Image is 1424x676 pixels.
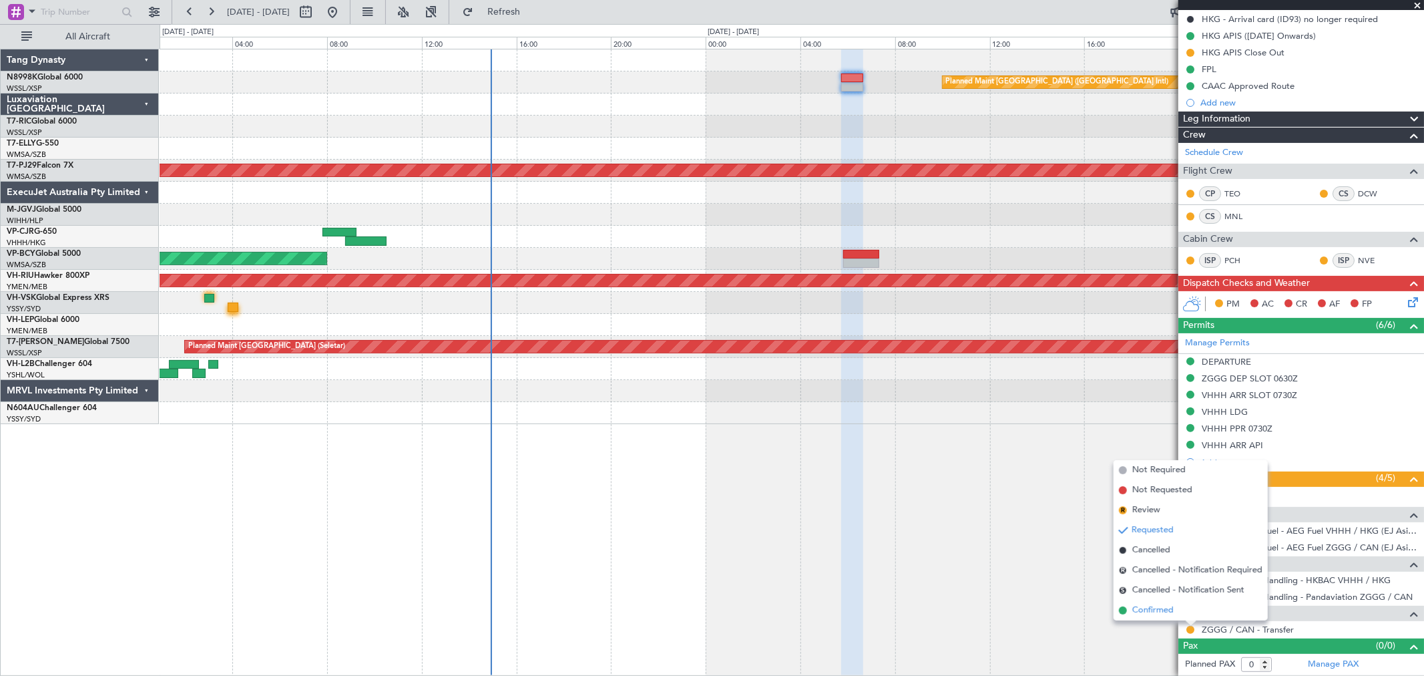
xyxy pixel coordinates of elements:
div: [DATE] - [DATE] [162,27,214,38]
a: VH-RIUHawker 800XP [7,272,89,280]
div: FPL [1202,63,1216,75]
a: ZGGG / CAN - Handling - Pandaviation ZGGG / CAN [1202,591,1413,603]
a: WMSA/SZB [7,260,46,270]
span: Cancelled [1132,544,1170,557]
span: R [1119,506,1127,514]
a: WSSL/XSP [7,128,42,138]
div: Planned Maint [GEOGRAPHIC_DATA] (Seletar) [188,337,345,357]
div: CS [1333,186,1355,201]
span: VH-RIU [7,272,34,280]
button: All Aircraft [15,26,145,47]
span: VH-LEP [7,316,34,324]
div: HKG APIS Close Out [1202,47,1284,58]
span: N8998K [7,73,37,81]
span: M-JGVJ [7,206,36,214]
div: Add new [1200,457,1417,468]
span: AF [1329,298,1340,311]
span: Leg Information [1183,112,1250,127]
div: HKG APIS ([DATE] Onwards) [1202,30,1316,41]
a: VHHH / HKG - Handling - HKBAC VHHH / HKG [1202,574,1391,586]
div: 16:00 [1084,37,1179,49]
a: VH-VSKGlobal Express XRS [7,294,109,302]
a: YMEN/MEB [7,326,47,336]
span: Confirmed [1132,604,1174,617]
span: R [1119,566,1127,574]
a: Manage Permits [1185,337,1250,350]
span: (0/0) [1376,639,1395,653]
a: TEO [1224,188,1254,200]
div: DEPARTURE [1202,356,1251,367]
a: PCH [1224,255,1254,267]
a: WMSA/SZB [7,172,46,182]
span: T7-ELLY [7,140,36,148]
div: 08:00 [895,37,990,49]
div: 00:00 [706,37,800,49]
a: VHHH/HKG [7,238,46,248]
a: YMEN/MEB [7,282,47,292]
a: WIHH/HLP [7,216,43,226]
a: T7-PJ29Falcon 7X [7,162,73,170]
span: Not Requested [1132,484,1192,497]
div: HKG - Arrival card (ID93) no longer required [1202,13,1378,25]
span: Dispatch Checks and Weather [1183,276,1310,291]
a: WSSL/XSP [7,83,42,94]
div: CAAC Approved Route [1202,80,1294,92]
span: Cancelled - Notification Sent [1132,584,1244,597]
span: All Aircraft [35,32,141,41]
span: T7-PJ29 [7,162,37,170]
span: (6/6) [1376,318,1395,332]
div: 00:00 [138,37,233,49]
a: VP-CJRG-650 [7,228,57,236]
span: Flight Crew [1183,164,1232,179]
a: WMSA/SZB [7,150,46,160]
a: M-JGVJGlobal 5000 [7,206,81,214]
div: 20:00 [611,37,706,49]
span: VH-VSK [7,294,36,302]
div: [DATE] - [DATE] [708,27,759,38]
a: Manage PAX [1308,658,1359,671]
a: DCW [1358,188,1388,200]
span: AC [1262,298,1274,311]
a: ZGGG / CAN - Transfer [1202,624,1294,635]
a: VH-L2BChallenger 604 [7,360,92,368]
span: Cabin Crew [1183,232,1233,247]
div: Planned Maint [GEOGRAPHIC_DATA] ([GEOGRAPHIC_DATA] Intl) [946,72,1169,92]
button: Refresh [456,1,536,23]
div: 16:00 [517,37,612,49]
a: T7-[PERSON_NAME]Global 7500 [7,338,130,346]
span: Crew [1183,128,1206,143]
span: S [1119,586,1127,595]
a: VHHH / HKG - Fuel - AEG Fuel VHHH / HKG (EJ Asia Only) [1202,525,1417,536]
a: Schedule Crew [1185,146,1243,160]
a: N8998KGlobal 6000 [7,73,83,81]
a: VP-BCYGlobal 5000 [7,250,81,258]
div: VHHH PPR 0730Z [1202,423,1272,434]
label: Planned PAX [1185,658,1235,671]
div: CP [1199,186,1221,201]
span: VH-L2B [7,360,35,368]
span: Refresh [476,7,532,17]
div: ZGGG DEP SLOT 0630Z [1202,373,1298,384]
div: VHHH LDG [1202,406,1248,417]
div: CS [1199,209,1221,224]
span: PM [1226,298,1240,311]
span: Cancelled - Notification Required [1132,564,1262,577]
a: N604AUChallenger 604 [7,404,97,412]
div: ISP [1333,253,1355,268]
a: T7-RICGlobal 6000 [7,118,77,126]
a: WSSL/XSP [7,348,42,358]
div: VHHH ARR SLOT 0730Z [1202,389,1297,401]
span: Pax [1183,639,1198,654]
div: 08:00 [327,37,422,49]
a: YSSY/SYD [7,304,41,314]
span: (4/5) [1376,471,1395,485]
span: Review [1132,504,1160,517]
span: Permits [1183,318,1214,333]
span: N604AU [7,404,39,412]
span: VP-CJR [7,228,34,236]
a: T7-ELLYG-550 [7,140,59,148]
a: ZGGG / CAN - Fuel - AEG Fuel ZGGG / CAN (EJ Asia Only) [1202,542,1417,553]
span: CR [1296,298,1307,311]
div: VHHH ARR API [1202,440,1263,451]
div: Add new [1200,97,1417,108]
